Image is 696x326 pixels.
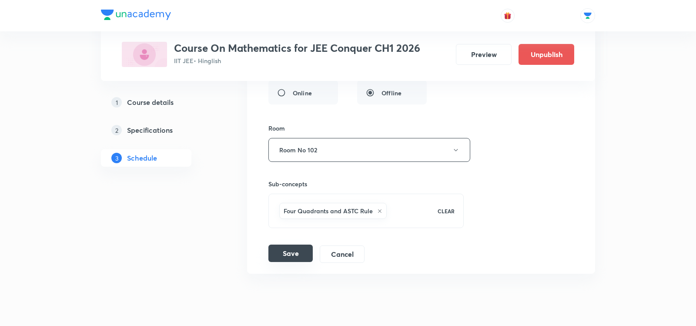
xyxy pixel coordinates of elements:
[127,97,174,108] h5: Course details
[111,97,122,108] p: 1
[101,10,171,20] img: Company Logo
[268,124,285,133] h6: Room
[111,125,122,135] p: 2
[268,179,464,188] h6: Sub-concepts
[438,207,455,215] p: CLEAR
[504,12,512,20] img: avatar
[519,44,574,65] button: Unpublish
[101,121,219,139] a: 2Specifications
[268,245,313,262] button: Save
[127,125,173,135] h5: Specifications
[580,8,595,23] img: Abhishek Singh
[101,94,219,111] a: 1Course details
[174,42,420,54] h3: Course On Mathematics for JEE Conquer CH1 2026
[174,56,420,65] p: IIT JEE • Hinglish
[101,10,171,22] a: Company Logo
[501,9,515,23] button: avatar
[122,42,167,67] img: 5983A4CE-B87D-4963-A6AE-AE8EF910BCB6_plus.png
[268,138,470,162] button: Room No 102
[320,245,365,263] button: Cancel
[111,153,122,163] p: 3
[456,44,512,65] button: Preview
[284,206,373,215] h6: Four Quadrants and ASTC Rule
[127,153,157,163] h5: Schedule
